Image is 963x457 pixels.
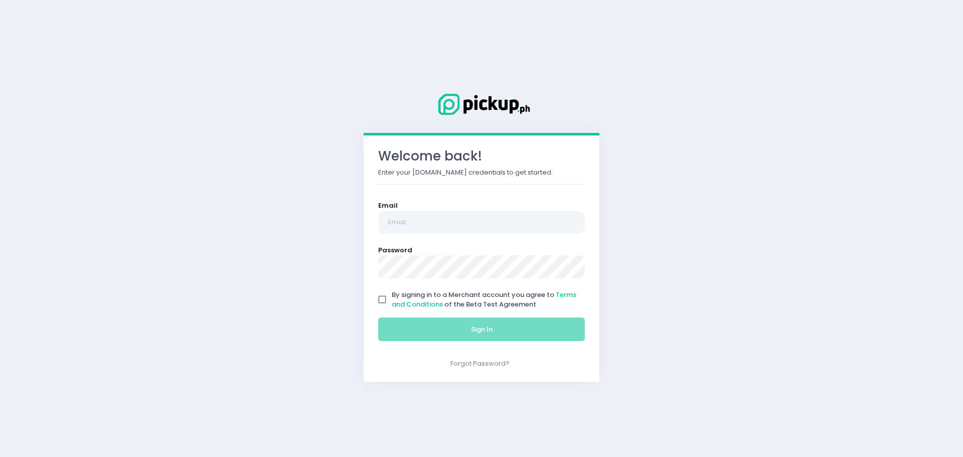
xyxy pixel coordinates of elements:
button: Sign In [378,318,585,342]
span: Sign In [471,325,493,334]
p: Enter your [DOMAIN_NAME] credentials to get started. [378,168,585,178]
img: Logo [431,92,532,117]
h3: Welcome back! [378,148,585,164]
a: Terms and Conditions [392,290,576,310]
a: Forgot Password? [450,359,510,368]
label: Email [378,201,398,211]
label: Password [378,245,412,255]
input: Email [378,211,585,234]
span: By signing in to a Merchant account you agree to of the Beta Test Agreement [392,290,576,310]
